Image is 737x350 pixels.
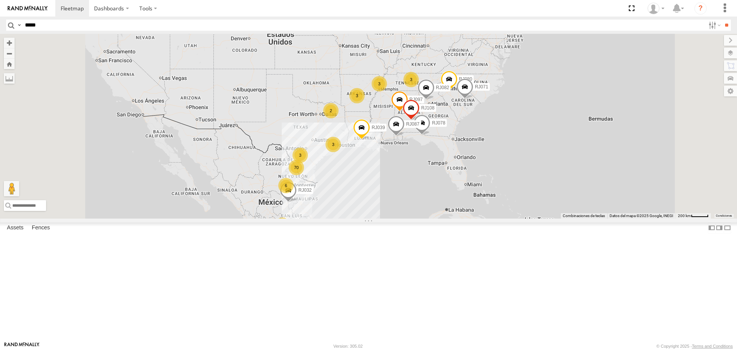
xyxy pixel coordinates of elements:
span: RJ032 [298,188,312,193]
img: rand-logo.svg [8,6,48,11]
button: Zoom in [4,38,15,48]
div: 3 [326,137,341,152]
label: Dock Summary Table to the Left [708,222,716,234]
i: ? [694,2,707,15]
label: Search Query [16,20,22,31]
span: RJ087 [406,122,420,127]
span: RJ108 [421,106,435,111]
a: Visit our Website [4,342,40,350]
button: Arrastra el hombrecito naranja al mapa para abrir Street View [4,181,19,196]
label: Map Settings [724,86,737,96]
span: RJ039 [372,125,385,131]
label: Fences [28,223,54,234]
button: Zoom Home [4,59,15,69]
span: RJ071 [475,85,488,90]
span: RJ097 [410,97,423,102]
label: Hide Summary Table [724,222,731,234]
span: RJ078 [432,120,445,126]
span: RJ082 [436,85,449,91]
span: Datos del mapa ©2025 Google, INEGI [610,214,673,218]
button: Combinaciones de teclas [563,213,605,219]
div: 11 [275,217,290,233]
div: 6 [278,178,294,193]
span: 200 km [678,214,691,218]
button: Escala del mapa: 200 km por 42 píxeles [676,213,711,219]
div: 3 [372,76,387,91]
span: RJ080 [459,77,473,82]
div: Maria Flores [645,3,667,14]
div: 2 [323,103,339,118]
a: Condiciones [716,214,732,217]
a: Terms and Conditions [692,344,733,348]
div: 70 [289,160,304,175]
div: © Copyright 2025 - [656,344,733,348]
label: Search Filter Options [706,20,722,31]
label: Assets [3,223,27,234]
button: Zoom out [4,48,15,59]
div: 3 [403,72,419,87]
div: 3 [292,148,308,163]
label: Measure [4,73,15,84]
div: Version: 305.02 [334,344,363,348]
label: Dock Summary Table to the Right [716,222,723,234]
div: 3 [349,88,365,103]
